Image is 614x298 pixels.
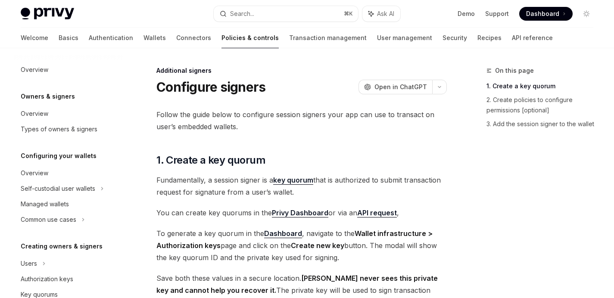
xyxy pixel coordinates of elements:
[580,7,593,21] button: Toggle dark mode
[486,117,600,131] a: 3. Add the session signer to the wallet
[21,91,75,102] h5: Owners & signers
[519,7,573,21] a: Dashboard
[443,28,467,48] a: Security
[377,28,432,48] a: User management
[357,208,397,217] a: API request
[21,8,74,20] img: light logo
[156,207,447,219] span: You can create key quorums in the or via an ,
[273,176,313,185] a: key quorum
[289,28,367,48] a: Transaction management
[21,214,76,225] div: Common use cases
[156,227,447,264] span: To generate a key quorum in the , navigate to the page and click on the button. The modal will sh...
[221,28,279,48] a: Policies & controls
[495,65,534,76] span: On this page
[21,274,73,284] div: Authorization keys
[21,28,48,48] a: Welcome
[214,6,358,22] button: Search...⌘K
[264,229,302,238] a: Dashboard
[377,9,394,18] span: Ask AI
[21,65,48,75] div: Overview
[486,79,600,93] a: 1. Create a key quorum
[272,208,328,217] a: Privy Dashboard
[21,124,97,134] div: Types of owners & signers
[374,83,427,91] span: Open in ChatGPT
[486,93,600,117] a: 2. Create policies to configure permissions [optional]
[512,28,553,48] a: API reference
[526,9,559,18] span: Dashboard
[176,28,211,48] a: Connectors
[230,9,254,19] div: Search...
[156,109,447,133] span: Follow the guide below to configure session signers your app can use to transact on user’s embedd...
[14,62,124,78] a: Overview
[477,28,502,48] a: Recipes
[14,196,124,212] a: Managed wallets
[362,6,400,22] button: Ask AI
[89,28,133,48] a: Authentication
[21,109,48,119] div: Overview
[14,271,124,287] a: Authorization keys
[14,121,124,137] a: Types of owners & signers
[21,183,95,194] div: Self-custodial user wallets
[59,28,78,48] a: Basics
[156,174,447,198] span: Fundamentally, a session signer is a that is authorized to submit transaction request for signatu...
[291,241,344,250] strong: Create new key
[14,165,124,181] a: Overview
[156,79,265,95] h1: Configure signers
[344,10,353,17] span: ⌘ K
[485,9,509,18] a: Support
[143,28,166,48] a: Wallets
[14,106,124,121] a: Overview
[156,66,447,75] div: Additional signers
[21,168,48,178] div: Overview
[156,153,265,167] span: 1. Create a key quorum
[21,258,37,269] div: Users
[21,199,69,209] div: Managed wallets
[358,80,432,94] button: Open in ChatGPT
[21,241,103,251] h5: Creating owners & signers
[21,151,97,161] h5: Configuring your wallets
[458,9,475,18] a: Demo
